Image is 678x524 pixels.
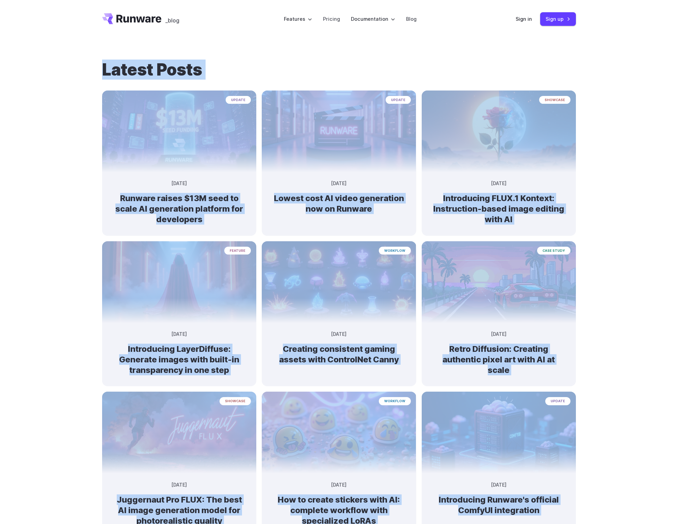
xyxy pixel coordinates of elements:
span: _blog [165,18,179,23]
h1: Latest Posts [102,60,576,80]
img: Surreal rose in a desert landscape, split between day and night with the sun and moon aligned beh... [422,91,576,172]
label: Features [284,15,312,23]
time: [DATE] [172,481,187,489]
span: feature [224,247,251,255]
a: Sign up [540,12,576,26]
time: [DATE] [491,331,506,338]
span: workflow [379,247,411,255]
span: update [386,96,411,104]
time: [DATE] [331,481,346,489]
a: a red sports car on a futuristic highway with a sunset and city skyline in the background, styled... [422,317,576,387]
a: An array of glowing, stylized elemental orbs and flames in various containers and stands, depicte... [262,317,416,376]
a: A cloaked figure made entirely of bending light and heat distortion, slightly warping the scene b... [102,317,256,387]
a: Sign in [516,15,532,23]
img: a red sports car on a futuristic highway with a sunset and city skyline in the background, styled... [422,241,576,323]
h2: Introducing LayerDiffuse: Generate images with built-in transparency in one step [113,344,245,376]
h2: Introducing Runware's official ComfyUI integration [433,494,565,515]
time: [DATE] [491,180,506,187]
img: Futuristic server labeled 'COMFYUI' with glowing blue lights and a brain-like structure on top [422,392,576,473]
span: update [226,96,251,104]
h2: Lowest cost AI video generation now on Runware [273,193,405,214]
img: A collection of vibrant, neon-style animal and nature stickers with a futuristic aesthetic [262,392,416,473]
img: Neon-lit movie clapperboard with the word 'RUNWARE' in a futuristic server room [262,91,416,172]
h2: Creating consistent gaming assets with ControlNet Canny [273,344,405,365]
img: A cloaked figure made entirely of bending light and heat distortion, slightly warping the scene b... [102,241,256,323]
time: [DATE] [331,331,346,338]
a: Go to / [102,13,161,24]
label: Documentation [351,15,395,23]
h2: Introducing FLUX.1 Kontext: Instruction-based image editing with AI [433,193,565,225]
span: workflow [379,397,411,405]
img: Futuristic city scene with neon lights showing Runware announcement of $13M seed funding in large... [102,91,256,172]
time: [DATE] [172,180,187,187]
span: update [545,397,570,405]
time: [DATE] [331,180,346,187]
h2: Retro Diffusion: Creating authentic pixel art with AI at scale [433,344,565,376]
a: Futuristic city scene with neon lights showing Runware announcement of $13M seed funding in large... [102,167,256,236]
span: case study [537,247,570,255]
a: Neon-lit movie clapperboard with the word 'RUNWARE' in a futuristic server room update [DATE] Low... [262,167,416,225]
h2: Runware raises $13M seed to scale AI generation platform for developers [113,193,245,225]
span: showcase [220,397,251,405]
a: Surreal rose in a desert landscape, split between day and night with the sun and moon aligned beh... [422,167,576,236]
a: Blog [406,15,417,23]
span: showcase [539,96,570,104]
time: [DATE] [172,331,187,338]
a: Pricing [323,15,340,23]
img: An array of glowing, stylized elemental orbs and flames in various containers and stands, depicte... [262,241,416,323]
a: _blog [165,13,179,24]
img: creative ad image of powerful runner leaving a trail of pink smoke and sparks, speed, lights floa... [102,392,256,473]
time: [DATE] [491,481,506,489]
